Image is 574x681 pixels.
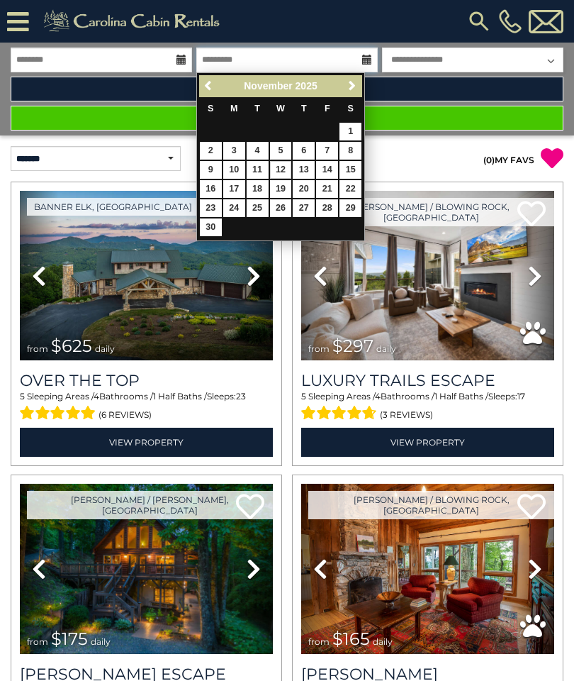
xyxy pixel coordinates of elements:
a: View Property [301,428,554,457]
a: 12 [270,161,292,179]
a: 17 [223,180,245,198]
a: 1 [339,123,361,140]
a: Previous [201,77,218,95]
a: 14 [316,161,338,179]
a: 11 [247,161,269,179]
span: Sunday [208,104,213,113]
a: 22 [339,180,361,198]
a: [PERSON_NAME] / Blowing Rock, [GEOGRAPHIC_DATA] [308,491,554,519]
span: Tuesday [254,104,260,113]
div: Sleeping Areas / Bathrooms / Sleeps: [20,390,273,424]
a: Next [343,77,361,95]
a: [PHONE_NUMBER] [495,9,525,33]
a: Luxury Trails Escape [301,371,554,390]
img: thumbnail_168695581.jpeg [301,191,554,360]
span: from [308,343,330,354]
span: 2025 [296,80,317,92]
a: 18 [247,180,269,198]
span: (6 reviews) [99,406,152,424]
span: daily [376,343,396,354]
a: 3 [223,142,245,160]
span: 4 [94,391,99,402]
img: thumbnail_168627805.jpeg [20,484,273,653]
a: 21 [316,180,338,198]
a: 23 [200,199,222,217]
a: 29 [339,199,361,217]
a: Over The Top [20,371,273,390]
span: 5 [301,391,306,402]
span: Previous [203,80,215,92]
span: Monday [230,104,238,113]
a: 26 [270,199,292,217]
span: $175 [51,629,88,649]
span: 1 Half Baths / [434,391,488,402]
span: 5 [20,391,25,402]
span: daily [373,636,393,647]
a: 10 [223,161,245,179]
a: 2 [200,142,222,160]
a: View Property [20,428,273,457]
a: 4 [247,142,269,160]
span: 4 [375,391,381,402]
span: Friday [325,104,330,113]
span: ( ) [483,155,495,165]
span: Wednesday [276,104,285,113]
a: 13 [293,161,315,179]
div: Sleeping Areas / Bathrooms / Sleeps: [301,390,554,424]
span: from [27,636,48,647]
img: thumbnail_163277858.jpeg [301,484,554,653]
a: 15 [339,161,361,179]
img: Khaki-logo.png [36,7,232,35]
a: 9 [200,161,222,179]
a: Refine Search Filters [11,77,563,101]
span: daily [95,343,115,354]
button: Please Update Results [11,106,563,131]
span: from [308,636,330,647]
a: 25 [247,199,269,217]
span: Next [347,80,358,92]
span: from [27,343,48,354]
span: (3 reviews) [380,406,433,424]
a: 7 [316,142,338,160]
a: 6 [293,142,315,160]
a: 19 [270,180,292,198]
a: 24 [223,199,245,217]
span: 1 Half Baths / [153,391,207,402]
a: 8 [339,142,361,160]
a: 27 [293,199,315,217]
a: 16 [200,180,222,198]
a: 20 [293,180,315,198]
img: search-regular.svg [466,9,492,34]
span: Thursday [301,104,307,113]
a: 5 [270,142,292,160]
span: 23 [236,391,246,402]
a: (0)MY FAVS [483,155,534,165]
span: daily [91,636,111,647]
a: 28 [316,199,338,217]
img: thumbnail_167153549.jpeg [20,191,273,360]
a: Banner Elk, [GEOGRAPHIC_DATA] [27,198,199,216]
span: $297 [332,336,373,356]
a: 30 [200,218,222,236]
a: [PERSON_NAME] / [PERSON_NAME], [GEOGRAPHIC_DATA] [27,491,273,519]
span: $165 [332,629,370,649]
span: 0 [486,155,492,165]
span: Saturday [348,104,354,113]
span: $625 [51,336,92,356]
a: [PERSON_NAME] / Blowing Rock, [GEOGRAPHIC_DATA] [308,198,554,226]
span: 17 [517,391,525,402]
span: November [244,80,292,92]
